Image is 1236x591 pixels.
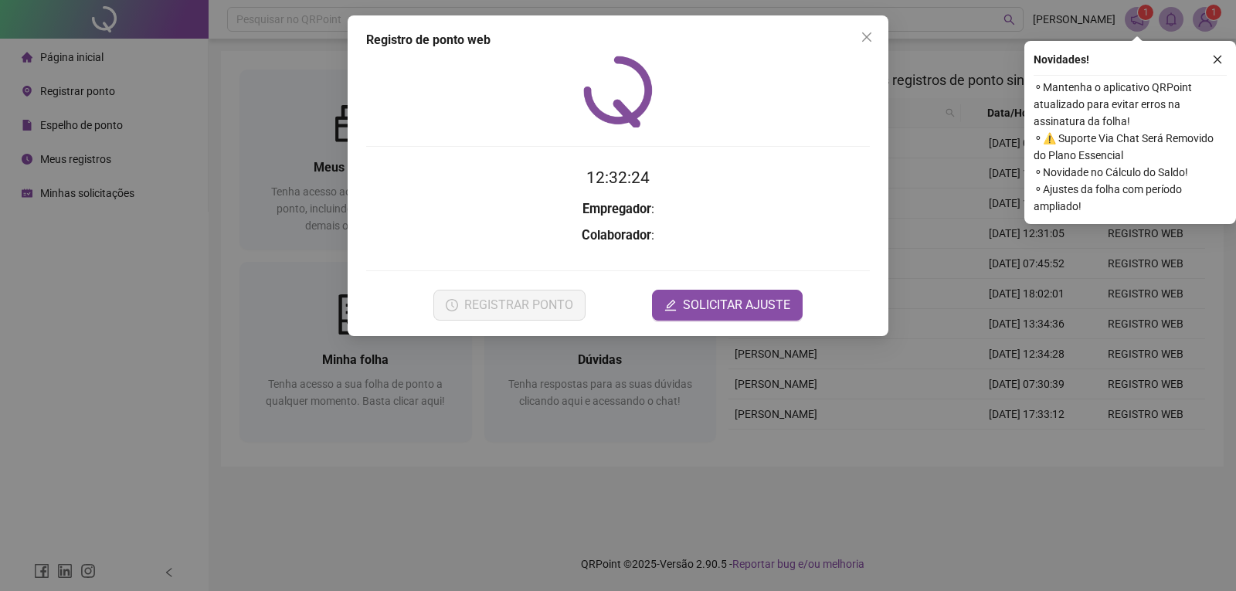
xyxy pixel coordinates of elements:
[683,296,790,314] span: SOLICITAR AJUSTE
[854,25,879,49] button: Close
[586,168,650,187] time: 12:32:24
[1034,181,1227,215] span: ⚬ Ajustes da folha com período ampliado!
[664,299,677,311] span: edit
[582,228,651,243] strong: Colaborador
[1034,51,1089,68] span: Novidades !
[1212,54,1223,65] span: close
[861,31,873,43] span: close
[366,199,870,219] h3: :
[583,56,653,127] img: QRPoint
[366,31,870,49] div: Registro de ponto web
[582,202,651,216] strong: Empregador
[652,290,803,321] button: editSOLICITAR AJUSTE
[1034,164,1227,181] span: ⚬ Novidade no Cálculo do Saldo!
[433,290,586,321] button: REGISTRAR PONTO
[366,226,870,246] h3: :
[1034,130,1227,164] span: ⚬ ⚠️ Suporte Via Chat Será Removido do Plano Essencial
[1034,79,1227,130] span: ⚬ Mantenha o aplicativo QRPoint atualizado para evitar erros na assinatura da folha!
